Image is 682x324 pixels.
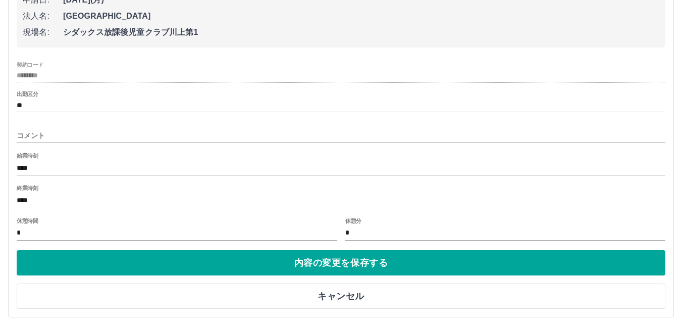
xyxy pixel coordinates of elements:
[17,284,665,309] button: キャンセル
[23,26,63,38] span: 現場名:
[17,217,38,224] label: 休憩時間
[17,152,38,160] label: 始業時刻
[17,61,43,68] label: 契約コード
[17,250,665,275] button: 内容の変更を保存する
[63,10,659,22] span: [GEOGRAPHIC_DATA]
[63,26,659,38] span: シダックス放課後児童クラブ川上第1
[17,90,38,98] label: 出勤区分
[345,217,361,224] label: 休憩分
[23,10,63,22] span: 法人名:
[17,184,38,192] label: 終業時刻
